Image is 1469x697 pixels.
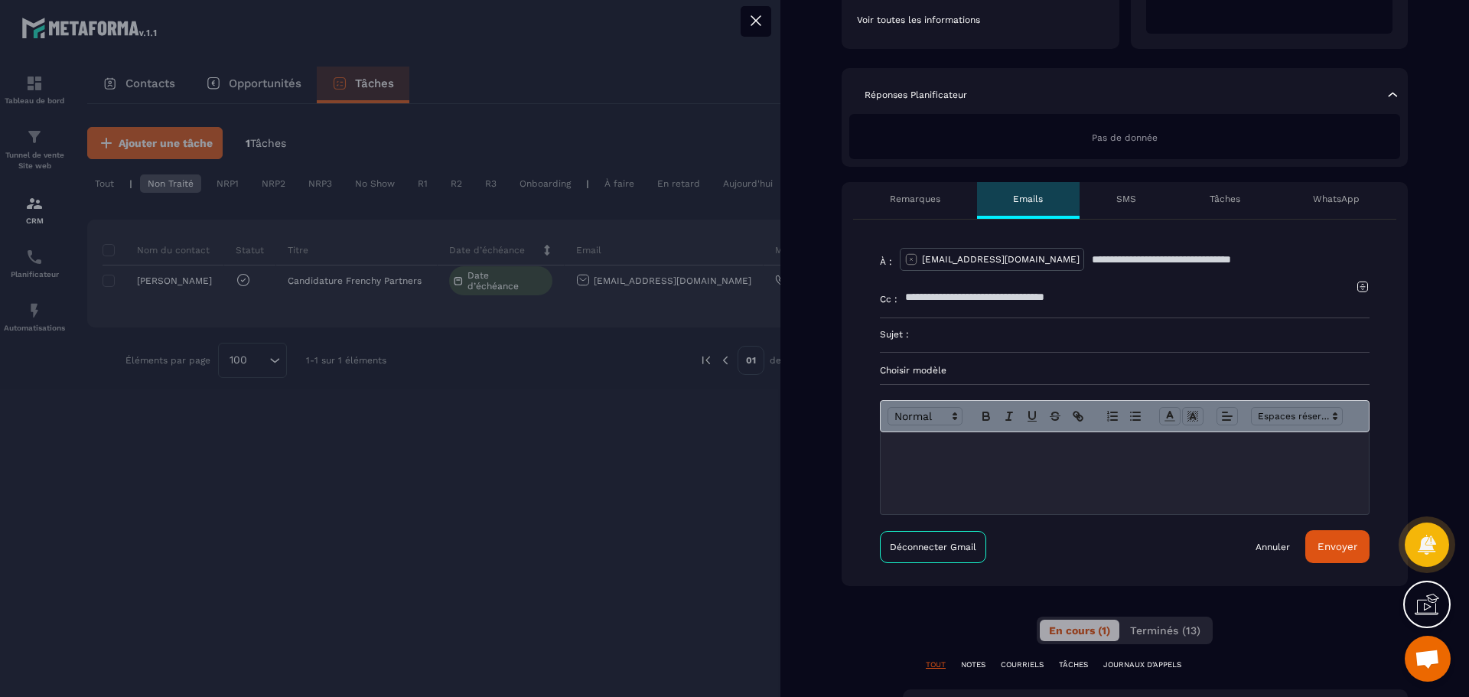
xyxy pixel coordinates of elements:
a: Déconnecter Gmail [880,531,986,563]
span: Pas de donnée [1092,132,1158,143]
button: Envoyer [1305,530,1370,563]
a: Annuler [1256,541,1290,553]
p: COURRIELS [1001,660,1044,670]
p: TOUT [926,660,946,670]
p: TÂCHES [1059,660,1088,670]
p: Choisir modèle [880,364,1370,376]
p: Emails [1013,193,1043,205]
button: En cours (1) [1040,620,1119,641]
span: En cours (1) [1049,624,1110,637]
p: Voir toutes les informations [857,14,1104,26]
p: Remarques [890,193,940,205]
div: Ouvrir le chat [1405,636,1451,682]
p: Sujet : [880,328,909,340]
p: Tâches [1210,193,1240,205]
p: Cc : [880,293,897,305]
p: SMS [1116,193,1136,205]
p: WhatsApp [1313,193,1360,205]
p: Réponses Planificateur [865,89,967,101]
p: [EMAIL_ADDRESS][DOMAIN_NAME] [922,253,1080,265]
p: JOURNAUX D'APPELS [1103,660,1181,670]
p: À : [880,256,892,268]
button: Terminés (13) [1121,620,1210,641]
span: Terminés (13) [1130,624,1200,637]
p: NOTES [961,660,985,670]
